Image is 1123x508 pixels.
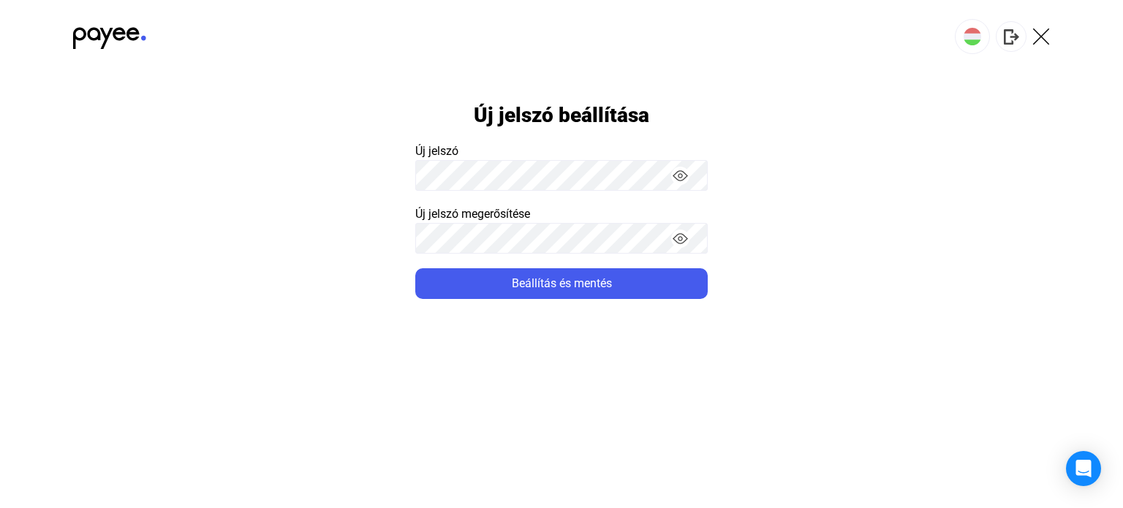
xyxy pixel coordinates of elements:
div: Open Intercom Messenger [1066,451,1101,486]
button: HU [955,19,990,54]
img: eyes-on.svg [673,231,688,246]
img: logout-grey [1004,29,1019,45]
h1: Új jelszó beállítása [474,102,649,128]
span: Új jelszó [415,144,458,158]
img: eyes-on.svg [673,168,688,183]
img: X [1032,28,1050,45]
div: Beállítás és mentés [420,275,703,292]
button: Beállítás és mentés [415,268,708,299]
span: Új jelszó megerősítése [415,207,530,221]
img: HU [964,28,981,45]
img: black-payee-blue-dot.svg [73,19,146,49]
button: logout-grey [996,21,1026,52]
